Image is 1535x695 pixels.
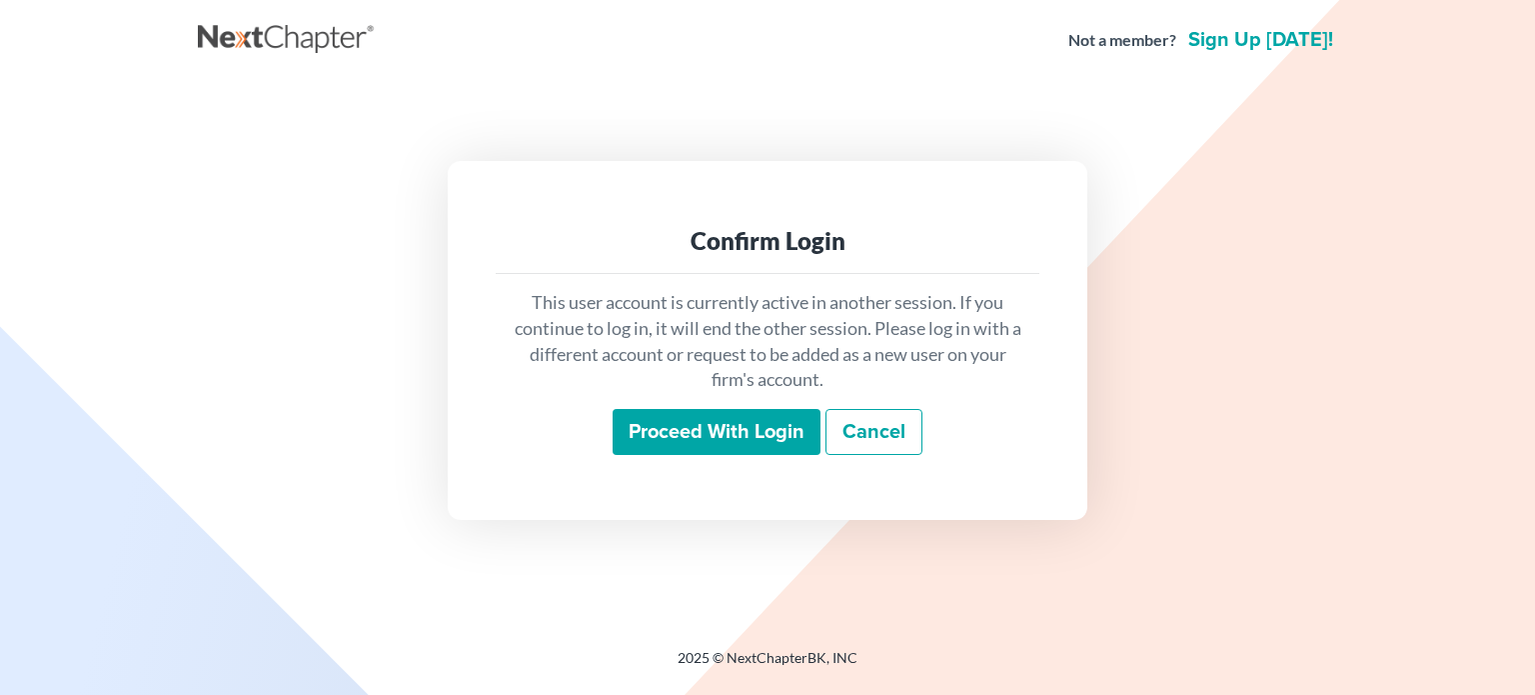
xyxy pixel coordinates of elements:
a: Cancel [825,409,922,455]
strong: Not a member? [1068,29,1176,52]
a: Sign up [DATE]! [1184,30,1337,50]
input: Proceed with login [613,409,820,455]
p: This user account is currently active in another session. If you continue to log in, it will end ... [512,290,1023,393]
div: 2025 © NextChapterBK, INC [198,648,1337,684]
div: Confirm Login [512,225,1023,257]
